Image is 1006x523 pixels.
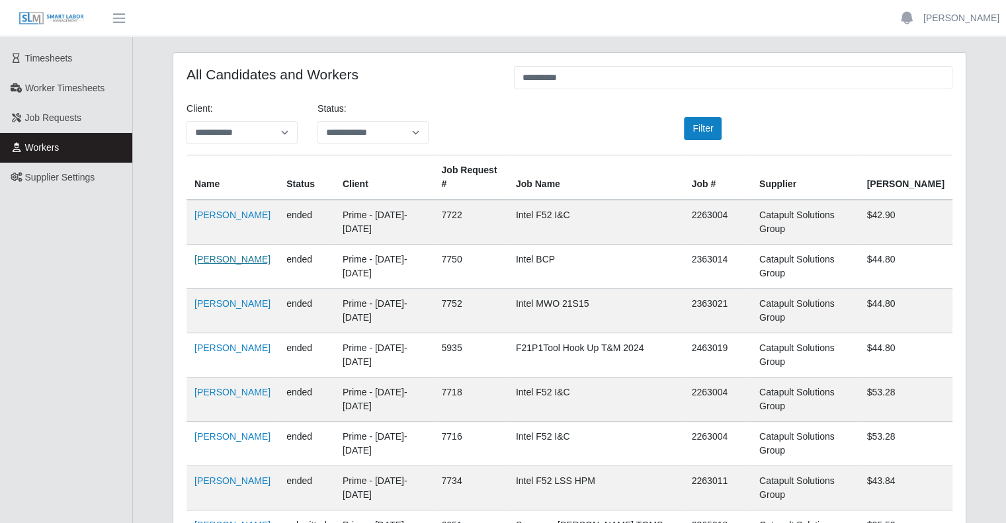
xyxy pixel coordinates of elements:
[278,200,335,245] td: ended
[684,378,751,422] td: 2263004
[859,155,952,200] th: [PERSON_NAME]
[433,155,507,200] th: Job Request #
[684,333,751,378] td: 2463019
[335,333,434,378] td: Prime - [DATE]-[DATE]
[194,387,271,397] a: [PERSON_NAME]
[859,200,952,245] td: $42.90
[187,102,213,116] label: Client:
[278,245,335,289] td: ended
[859,289,952,333] td: $44.80
[278,155,335,200] th: Status
[508,466,684,510] td: Intel F52 LSS HPM
[751,466,859,510] td: Catapult Solutions Group
[335,200,434,245] td: Prime - [DATE]-[DATE]
[278,333,335,378] td: ended
[335,378,434,422] td: Prime - [DATE]-[DATE]
[278,378,335,422] td: ended
[194,431,271,442] a: [PERSON_NAME]
[194,210,271,220] a: [PERSON_NAME]
[25,112,82,123] span: Job Requests
[859,422,952,466] td: $53.28
[751,422,859,466] td: Catapult Solutions Group
[508,289,684,333] td: Intel MWO 21S15
[859,245,952,289] td: $44.80
[335,155,434,200] th: Client
[684,466,751,510] td: 2263011
[25,142,60,153] span: Workers
[278,466,335,510] td: ended
[433,200,507,245] td: 7722
[194,298,271,309] a: [PERSON_NAME]
[859,333,952,378] td: $44.80
[317,102,347,116] label: Status:
[859,466,952,510] td: $43.84
[508,155,684,200] th: Job Name
[751,155,859,200] th: Supplier
[433,289,507,333] td: 7752
[684,245,751,289] td: 2363014
[751,245,859,289] td: Catapult Solutions Group
[508,245,684,289] td: Intel BCP
[508,200,684,245] td: Intel F52 I&C
[508,422,684,466] td: Intel F52 I&C
[684,200,751,245] td: 2263004
[751,289,859,333] td: Catapult Solutions Group
[684,117,722,140] button: Filter
[25,172,95,182] span: Supplier Settings
[335,245,434,289] td: Prime - [DATE]-[DATE]
[25,53,73,63] span: Timesheets
[751,378,859,422] td: Catapult Solutions Group
[335,422,434,466] td: Prime - [DATE]-[DATE]
[278,422,335,466] td: ended
[751,200,859,245] td: Catapult Solutions Group
[508,378,684,422] td: Intel F52 I&C
[433,466,507,510] td: 7734
[194,475,271,486] a: [PERSON_NAME]
[278,289,335,333] td: ended
[433,378,507,422] td: 7718
[433,333,507,378] td: 5935
[751,333,859,378] td: Catapult Solutions Group
[859,378,952,422] td: $53.28
[335,466,434,510] td: Prime - [DATE]-[DATE]
[335,289,434,333] td: Prime - [DATE]-[DATE]
[684,289,751,333] td: 2363021
[187,66,494,83] h4: All Candidates and Workers
[923,11,999,25] a: [PERSON_NAME]
[684,422,751,466] td: 2263004
[187,155,278,200] th: Name
[194,342,271,353] a: [PERSON_NAME]
[25,83,105,93] span: Worker Timesheets
[433,245,507,289] td: 7750
[19,11,85,26] img: SLM Logo
[508,333,684,378] td: F21P1Tool Hook Up T&M 2024
[684,155,751,200] th: Job #
[194,254,271,264] a: [PERSON_NAME]
[433,422,507,466] td: 7716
